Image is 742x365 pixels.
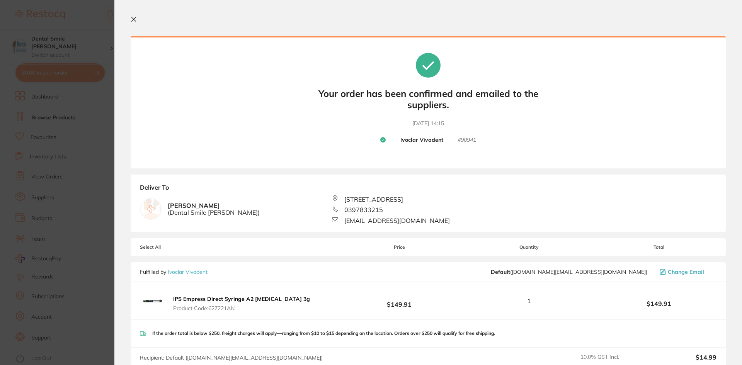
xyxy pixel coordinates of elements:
[342,294,457,308] b: $149.91
[458,137,476,144] small: # 90941
[527,297,531,304] span: 1
[657,268,716,275] button: Change Email
[400,137,443,144] b: Ivoclar Vivadent
[344,217,450,224] span: [EMAIL_ADDRESS][DOMAIN_NAME]
[140,244,217,250] span: Select All
[652,354,716,361] output: $14.99
[580,354,645,361] span: 10.0 % GST Incl.
[140,354,323,361] span: Recipient: Default ( [DOMAIN_NAME][EMAIL_ADDRESS][DOMAIN_NAME] )
[601,244,716,250] span: Total
[342,244,457,250] span: Price
[140,269,208,275] p: Fulfilled by
[168,209,260,216] span: ( Dental Smile [PERSON_NAME] )
[140,184,716,195] b: Deliver To
[312,88,544,110] b: Your order has been confirmed and emailed to the suppliers.
[344,196,403,203] span: [STREET_ADDRESS]
[491,268,510,275] b: Default
[168,268,208,275] a: Ivoclar Vivadent
[168,202,260,216] b: [PERSON_NAME]
[140,199,161,219] img: empty.jpg
[668,269,704,275] span: Change Email
[601,300,716,307] b: $149.91
[491,269,647,275] span: orders.au@ivoclar.com
[457,244,601,250] span: Quantity
[140,289,165,313] img: Nnp5NHV2Yg
[173,295,310,302] b: IPS Empress Direct Syringe A2 [MEDICAL_DATA] 3g
[171,295,312,312] button: IPS Empress Direct Syringe A2 [MEDICAL_DATA] 3g Product Code:627221AN
[173,305,310,311] span: Product Code: 627221AN
[152,331,495,336] p: If the order total is below $250, freight charges will apply—ranging from $10 to $15 depending on...
[344,206,383,213] span: 0397833215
